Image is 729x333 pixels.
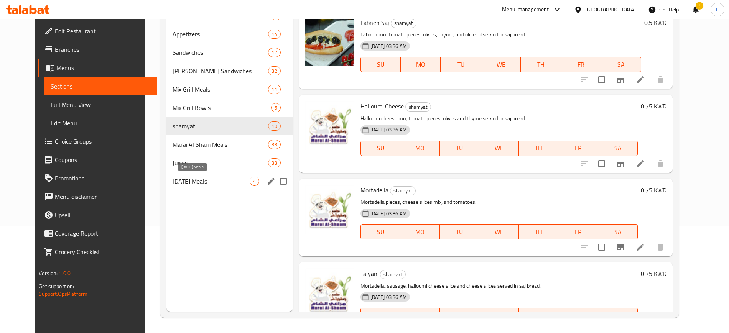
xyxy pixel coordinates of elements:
span: [DATE] 03:36 AM [367,126,410,133]
span: TH [522,310,555,321]
button: delete [651,71,670,89]
span: Choice Groups [55,137,150,146]
span: Mix Grill Meals [173,85,268,94]
div: items [268,140,280,149]
span: [PERSON_NAME] Sandwiches [173,66,268,75]
span: 33 [268,141,280,148]
div: Sandwiches [173,48,268,57]
span: Appetizers [173,30,268,39]
button: FR [558,141,598,156]
button: delete [651,154,670,173]
span: 32 [268,67,280,75]
span: shamyat [173,121,268,131]
span: Sections [51,82,150,91]
span: Select to update [594,72,610,88]
button: TU [441,57,481,72]
div: Marai Al Sham Meals33 [166,135,293,154]
img: Talyani [305,268,354,317]
button: Branch-specific-item [611,238,630,256]
span: SA [601,226,635,238]
span: SU [364,143,397,154]
div: Menu-management [502,5,549,14]
button: SA [598,308,638,323]
button: WE [479,308,519,323]
button: delete [651,238,670,256]
span: TH [524,59,558,70]
div: Shami Sandwiches [173,66,268,75]
button: SU [360,141,400,156]
a: Upsell [38,206,156,224]
span: SA [601,310,635,321]
span: shamyat [391,19,416,28]
span: SA [604,59,638,70]
button: MO [400,141,440,156]
span: shamyat [380,270,405,279]
span: Mix Grill Bowls [173,103,271,112]
button: WE [481,57,521,72]
span: TH [522,143,555,154]
div: [PERSON_NAME] Sandwiches32 [166,62,293,80]
button: TU [440,224,479,239]
button: MO [400,224,440,239]
button: SU [360,308,400,323]
a: Support.OpsPlatform [39,289,87,299]
button: TH [519,224,558,239]
button: SA [601,57,641,72]
div: Mix Grill Bowls5 [166,98,293,117]
button: TH [519,308,558,323]
span: [DATE] 03:36 AM [367,43,410,50]
a: Full Menu View [44,95,156,114]
div: shamyat [390,186,416,195]
button: MO [401,57,441,72]
a: Edit menu item [636,243,645,252]
button: TU [440,141,479,156]
span: [DATE] 03:36 AM [367,210,410,217]
a: Coupons [38,151,156,169]
button: SU [360,57,401,72]
span: Edit Menu [51,118,150,128]
div: [GEOGRAPHIC_DATA] [585,5,636,14]
span: 11 [268,86,280,93]
a: Grocery Checklist [38,243,156,261]
span: Coverage Report [55,229,150,238]
div: Mix Grill Meals11 [166,80,293,98]
a: Edit menu item [636,75,645,84]
span: MO [403,310,437,321]
button: WE [479,224,519,239]
a: Edit Restaurant [38,22,156,40]
div: Marai Al Sham Meals [173,140,268,149]
a: Edit menu item [636,159,645,168]
p: Labneh mix, tomato pieces, olives, thyme, and olive oil served in saj bread. [360,30,641,39]
button: MO [400,308,440,323]
nav: Menu sections [166,3,293,194]
p: Halloumi cheese mix, tomato pieces, olives and thyme served in saj bread. [360,114,638,123]
span: WE [482,143,516,154]
span: TU [443,143,476,154]
button: edit [265,176,277,187]
span: WE [484,59,518,70]
span: [DATE] 03:36 AM [367,294,410,301]
p: Mortadella, sausage, halloumi cheese slice and cheese slices served in saj bread. [360,281,638,291]
span: 14 [268,31,280,38]
span: Talyani [360,268,378,279]
span: SU [364,226,397,238]
div: items [268,48,280,57]
span: Halloumi Cheese [360,100,404,112]
div: [DATE] Meals4edit [166,172,293,190]
div: shamyat10 [166,117,293,135]
div: shamyat [405,102,431,112]
span: Labneh Saj [360,17,389,28]
div: Juices33 [166,154,293,172]
a: Coverage Report [38,224,156,243]
span: WE [482,226,516,238]
a: Branches [38,40,156,59]
button: FR [558,224,598,239]
span: FR [561,226,595,238]
span: Coupons [55,155,150,164]
a: Promotions [38,169,156,187]
button: FR [558,308,598,323]
img: Mortadella [305,185,354,234]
